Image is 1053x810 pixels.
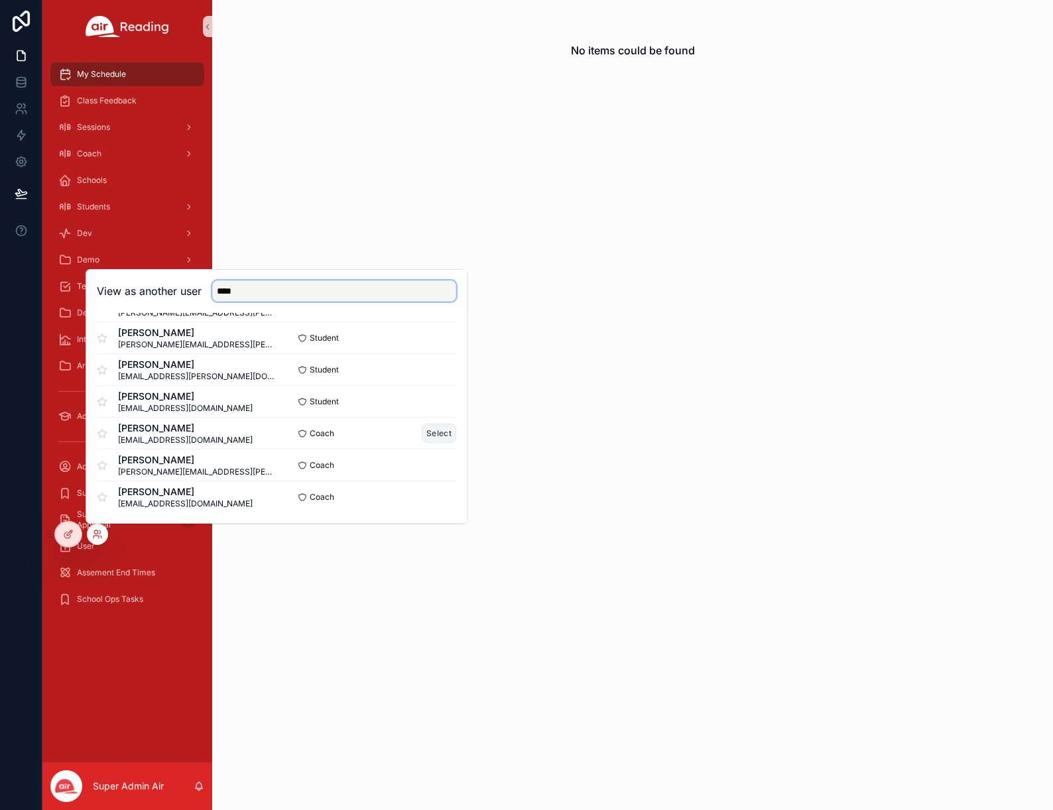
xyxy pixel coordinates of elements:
span: [EMAIL_ADDRESS][DOMAIN_NAME] [118,435,253,445]
a: Demo [50,248,204,272]
span: [PERSON_NAME] [118,358,277,371]
span: [PERSON_NAME] [118,485,253,498]
span: Substitute Applications [77,488,162,498]
span: School Ops Tasks [77,594,143,605]
img: App logo [86,16,169,37]
a: Schools [50,168,204,192]
span: Dev [77,228,92,239]
span: [PERSON_NAME] [118,422,253,435]
span: Class Feedback [77,95,137,106]
a: Substitute Applications [50,481,204,505]
a: Dev [50,221,204,245]
span: [PERSON_NAME] [118,453,277,467]
span: Sessions [77,122,110,133]
a: Internal [50,327,204,351]
a: Sub Requests Waiting Approval0 [50,508,204,532]
span: Coach [310,428,334,439]
span: [PERSON_NAME][EMAIL_ADDRESS][PERSON_NAME][DOMAIN_NAME] [118,467,277,477]
span: Assement End Times [77,567,155,578]
a: Coach [50,142,204,166]
span: Coach [310,460,334,471]
span: Development [77,308,127,318]
span: My Schedule [77,69,126,80]
a: Assement End Times [50,561,204,585]
span: Student [310,396,339,407]
a: Development [50,301,204,325]
span: [PERSON_NAME][EMAIL_ADDRESS][PERSON_NAME][DOMAIN_NAME] [118,339,277,350]
span: Account [77,461,108,472]
button: Select [422,424,456,443]
a: My Schedule [50,62,204,86]
h2: View as another user [97,283,202,299]
a: Academy [50,404,204,428]
span: Internal [77,334,105,345]
span: Students [77,202,110,212]
a: Class Feedback [50,89,204,113]
h2: No items could be found [571,42,695,58]
span: Archive [77,361,106,371]
div: scrollable content [42,53,212,628]
span: Student [310,365,339,375]
span: [EMAIL_ADDRESS][PERSON_NAME][DOMAIN_NAME] [118,371,277,382]
span: [EMAIL_ADDRESS][DOMAIN_NAME] [118,403,253,414]
span: [PERSON_NAME] [118,390,253,403]
a: Tech Check - Zoom [50,274,204,298]
span: Coach [310,492,334,502]
span: Schools [77,175,107,186]
span: Demo [77,255,99,265]
span: User [77,541,95,551]
span: Tech Check - Zoom [77,281,152,292]
a: Archive [50,354,204,378]
a: Account [50,455,204,479]
a: Students [50,195,204,219]
span: Academy [77,411,113,422]
span: Student [310,333,339,343]
span: Coach [77,148,101,159]
a: Sessions [50,115,204,139]
span: Sub Requests Waiting Approval [77,509,175,530]
span: [EMAIL_ADDRESS][DOMAIN_NAME] [118,498,253,509]
a: School Ops Tasks [50,587,204,611]
p: Super Admin Air [93,780,164,793]
a: User [50,534,204,558]
span: [PERSON_NAME] [118,326,277,339]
